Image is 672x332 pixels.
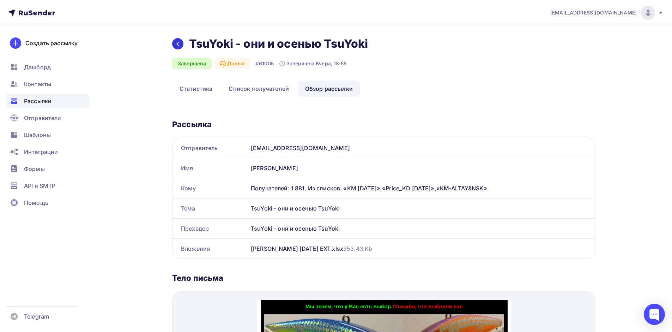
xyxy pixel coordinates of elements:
[24,131,51,139] span: Шаблоны
[21,115,66,121] a: XAKER SR 28SS
[48,3,135,9] a: Мы знаем, что у Вас есть выбор.
[6,128,90,142] a: Шаблоны
[135,3,205,9] a: Спасибо, что выбрали нас
[24,80,51,88] span: Контакты
[172,58,212,69] div: Завершена
[343,245,372,252] span: 353.43 Kb
[214,58,250,69] div: Досыл
[25,39,78,47] div: Создать рассылку
[6,60,90,74] a: Дашборд
[24,97,52,105] span: Рассылки
[550,9,637,16] span: [EMAIL_ADDRESS][DOMAIN_NAME]
[221,81,296,97] a: Список получателей
[7,147,126,153] span: минноу 0.1 - 0.2 12,7
[7,123,126,129] span: кренк 0.1 - 0.2 3,1
[21,131,49,137] a: FAKIR 32F
[172,119,595,129] div: Рассылка
[6,77,90,91] a: Контакты
[251,184,587,192] div: Получателей: 1 881. Из списков: «KM [DATE]»,«Price_KD [DATE]»,«KM-ALTAY&NSK».
[189,37,368,51] h2: TsuYoki - они и осенью TsuYoki
[248,158,595,178] div: [PERSON_NAME]
[6,111,90,125] a: Отправители
[172,158,248,178] div: Имя
[172,81,220,97] a: Статистика
[248,138,595,158] div: [EMAIL_ADDRESS][DOMAIN_NAME]
[6,162,90,176] a: Формы
[7,115,126,121] span: кренк 0.4 - 0.8 2,8
[7,131,110,137] span: кренк 0 - 0.1 3,8
[298,81,360,97] a: Обзор рассылки
[24,165,45,173] span: Формы
[172,138,248,158] div: Отправитель
[24,148,58,156] span: Интеграции
[550,6,664,20] a: [EMAIL_ADDRESS][DOMAIN_NAME]
[248,198,595,218] div: TsuYoki - они и осенью TsuYoki
[279,60,346,67] div: Завершена Вчера, 18:55
[256,60,274,67] div: #61005
[7,138,127,144] span: раттлин Sinking 15,2
[24,63,51,71] span: Дашборд
[24,182,55,190] span: API и SMTP
[172,219,248,238] div: Прехедер
[26,147,61,153] strong: MISER M 95F
[172,178,248,198] div: Кому
[251,244,372,253] div: [PERSON_NAME] [DATE] EXT.xlsx
[21,123,65,129] a: XAKER SSR 28F
[28,138,62,144] a: MIKIZHA 75S
[6,94,90,108] a: Рассылки
[24,198,48,207] span: Помощь
[248,219,595,238] div: TsuYoki - они и осенью TsuYoki
[24,114,61,122] span: Отправители
[172,198,248,218] div: Тема
[24,312,49,321] span: Telegram
[26,147,63,153] a: MISER M 95F
[172,239,248,259] div: Вложения
[172,273,595,283] div: Тело письма
[35,107,150,113] span: НОВИНКИ заглубление, м вес, гр.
